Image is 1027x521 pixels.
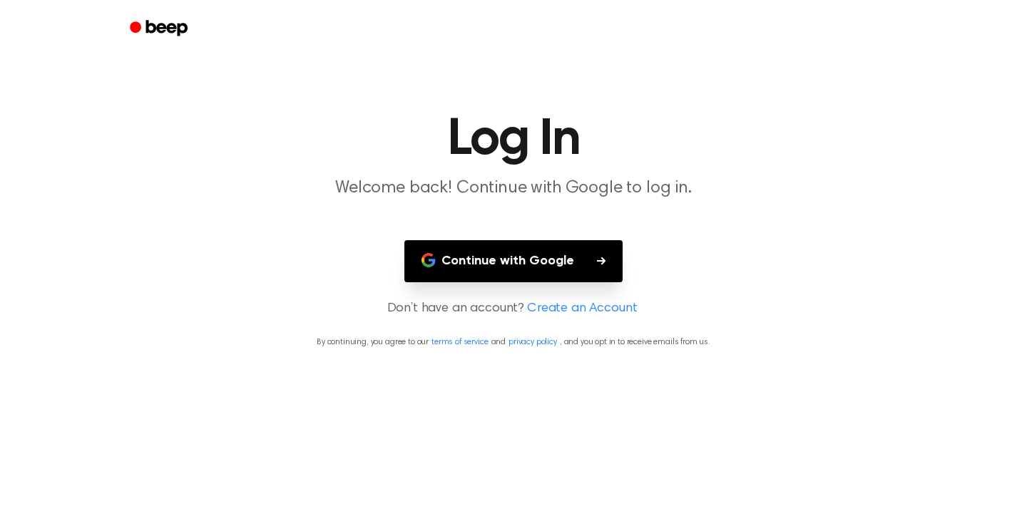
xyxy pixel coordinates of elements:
[404,240,623,282] button: Continue with Google
[509,338,557,346] a: privacy policy
[120,15,200,43] a: Beep
[431,338,488,346] a: terms of service
[527,299,637,319] a: Create an Account
[240,177,787,200] p: Welcome back! Continue with Google to log in.
[17,299,1010,319] p: Don’t have an account?
[17,336,1010,349] p: By continuing, you agree to our and , and you opt in to receive emails from us.
[148,114,879,165] h1: Log In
